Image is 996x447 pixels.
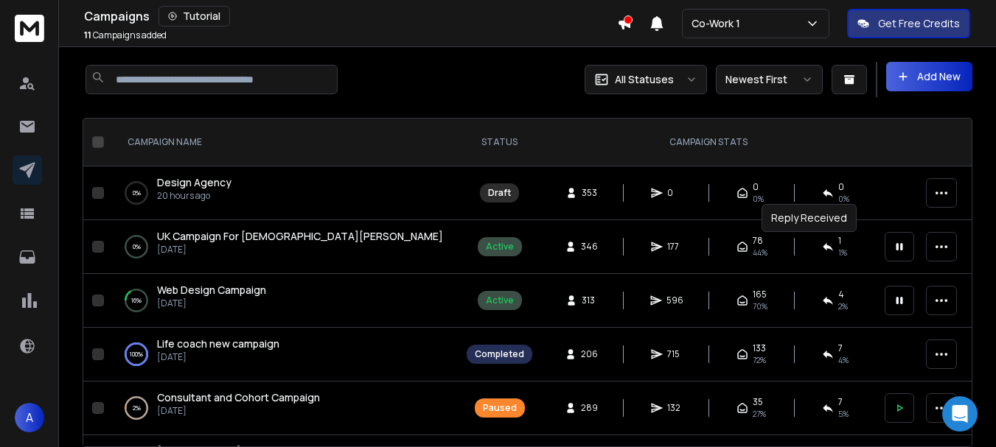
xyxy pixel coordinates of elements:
[762,204,857,232] div: Reply Received
[667,402,682,414] span: 132
[582,295,596,306] span: 313
[838,289,844,300] span: 4
[84,29,91,41] span: 11
[753,247,767,258] span: 44 %
[753,396,763,408] span: 35
[131,293,142,308] p: 16 %
[582,187,597,199] span: 353
[110,328,458,381] td: 100%Life coach new campaign[DATE]
[847,9,970,38] button: Get Free Credits
[753,342,766,354] span: 133
[15,403,44,432] button: A
[838,342,843,354] span: 7
[753,235,763,247] span: 78
[157,190,231,202] p: 20 hours ago
[157,283,266,298] a: Web Design Campaign
[838,408,849,420] span: 5 %
[157,244,443,256] p: [DATE]
[838,300,848,312] span: 2 %
[458,119,541,166] th: STATUS
[667,348,682,360] span: 715
[110,381,458,435] td: 2%Consultant and Cohort Campaign[DATE]
[878,16,960,31] p: Get Free Credits
[692,16,746,31] p: Co-Work 1
[753,408,766,420] span: 27 %
[157,337,279,351] span: Life coach new campaign
[110,166,458,220] td: 0%Design Agency20 hours ago
[753,193,764,205] span: 0%
[157,298,266,309] p: [DATE]
[157,175,231,189] span: Design Agency
[838,247,847,258] span: 1 %
[159,6,230,27] button: Tutorial
[84,6,617,27] div: Campaigns
[133,186,141,200] p: 0 %
[110,220,458,274] td: 0%UK Campaign For [DEMOGRAPHIC_DATA][PERSON_NAME][DATE]
[753,289,767,300] span: 165
[753,300,767,312] span: 70 %
[483,402,517,414] div: Paused
[157,283,266,297] span: Web Design Campaign
[486,241,514,253] div: Active
[133,239,141,254] p: 0 %
[157,351,279,363] p: [DATE]
[157,405,320,417] p: [DATE]
[581,402,598,414] span: 289
[581,241,598,253] span: 346
[886,62,972,91] button: Add New
[838,181,844,193] span: 0
[157,229,443,243] span: UK Campaign For [DEMOGRAPHIC_DATA][PERSON_NAME]
[133,401,141,415] p: 2 %
[666,295,683,306] span: 596
[942,396,978,432] div: Open Intercom Messenger
[838,396,843,408] span: 7
[541,119,876,166] th: CAMPAIGN STATS
[84,29,167,41] p: Campaigns added
[667,241,682,253] span: 177
[716,65,823,94] button: Newest First
[753,181,759,193] span: 0
[838,354,849,366] span: 4 %
[157,229,443,244] a: UK Campaign For [DEMOGRAPHIC_DATA][PERSON_NAME]
[110,119,458,166] th: CAMPAIGN NAME
[486,295,514,306] div: Active
[157,175,231,190] a: Design Agency
[157,390,320,405] a: Consultant and Cohort Campaign
[838,235,841,247] span: 1
[667,187,682,199] span: 0
[581,348,598,360] span: 206
[475,348,524,360] div: Completed
[110,274,458,328] td: 16%Web Design Campaign[DATE]
[157,337,279,351] a: Life coach new campaign
[130,347,143,362] p: 100 %
[838,193,849,205] span: 0%
[615,72,674,87] p: All Statuses
[488,187,511,199] div: Draft
[753,354,766,366] span: 72 %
